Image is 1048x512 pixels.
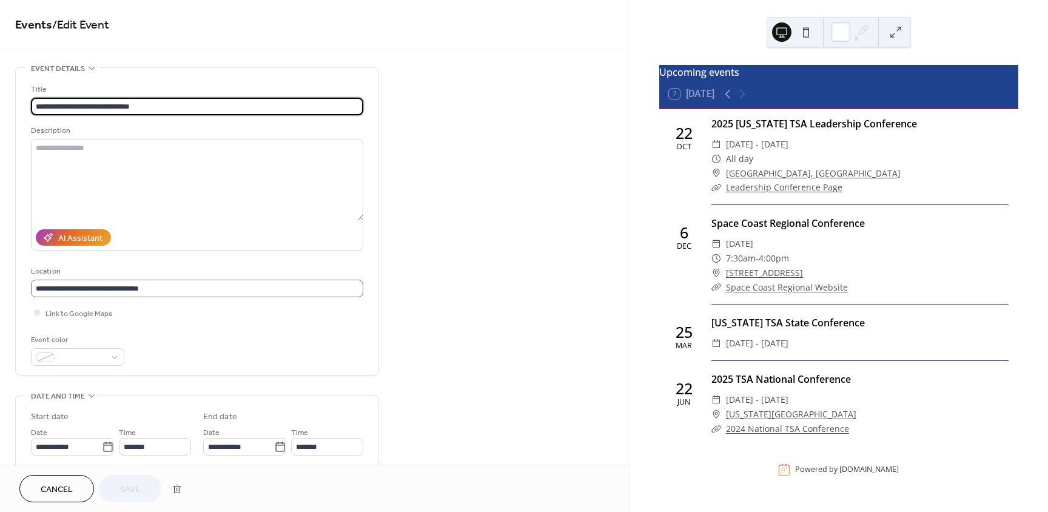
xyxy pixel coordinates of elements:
[52,13,109,37] span: / Edit Event
[676,143,691,151] div: Oct
[756,251,759,266] span: -
[45,308,112,320] span: Link to Google Maps
[31,411,69,423] div: Start date
[31,334,122,346] div: Event color
[726,181,842,193] a: Leadership Conference Page
[58,232,102,245] div: AI Assistant
[203,426,220,439] span: Date
[31,265,361,278] div: Location
[119,426,136,439] span: Time
[19,475,94,502] button: Cancel
[203,411,237,423] div: End date
[41,483,73,496] span: Cancel
[726,137,788,152] span: [DATE] - [DATE]
[676,325,693,340] div: 25
[711,280,721,295] div: ​
[726,407,856,422] a: [US_STATE][GEOGRAPHIC_DATA]
[711,407,721,422] div: ​
[726,266,803,280] a: [STREET_ADDRESS]
[291,426,308,439] span: Time
[711,117,917,130] a: 2025 [US_STATE] TSA Leadership Conference
[711,251,721,266] div: ​
[711,137,721,152] div: ​
[676,342,692,350] div: Mar
[726,392,788,407] span: [DATE] - [DATE]
[711,315,1009,330] div: [US_STATE] TSA State Conference
[726,423,849,434] a: 2024 National TSA Conference
[15,13,52,37] a: Events
[839,465,899,475] a: [DOMAIN_NAME]
[676,381,693,396] div: 22
[711,166,721,181] div: ​
[680,225,688,240] div: 6
[676,126,693,141] div: 22
[726,281,848,293] a: Space Coast Regional Website
[795,465,899,475] div: Powered by
[677,243,691,251] div: Dec
[726,336,788,351] span: [DATE] - [DATE]
[659,65,1018,79] div: Upcoming events
[711,152,721,166] div: ​
[726,166,901,181] a: [GEOGRAPHIC_DATA], [GEOGRAPHIC_DATA]
[726,237,753,251] span: [DATE]
[711,237,721,251] div: ​
[31,62,85,75] span: Event details
[759,251,789,266] span: 4:00pm
[711,392,721,407] div: ​
[711,217,865,230] a: Space Coast Regional Conference
[677,399,690,406] div: Jun
[36,229,111,246] button: AI Assistant
[711,266,721,280] div: ​
[711,336,721,351] div: ​
[726,152,753,166] span: All day
[31,390,85,403] span: Date and time
[726,251,756,266] span: 7:30am
[31,426,47,439] span: Date
[711,372,851,386] a: 2025 TSA National Conference
[31,83,361,96] div: Title
[711,422,721,436] div: ​
[31,124,361,137] div: Description
[711,180,721,195] div: ​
